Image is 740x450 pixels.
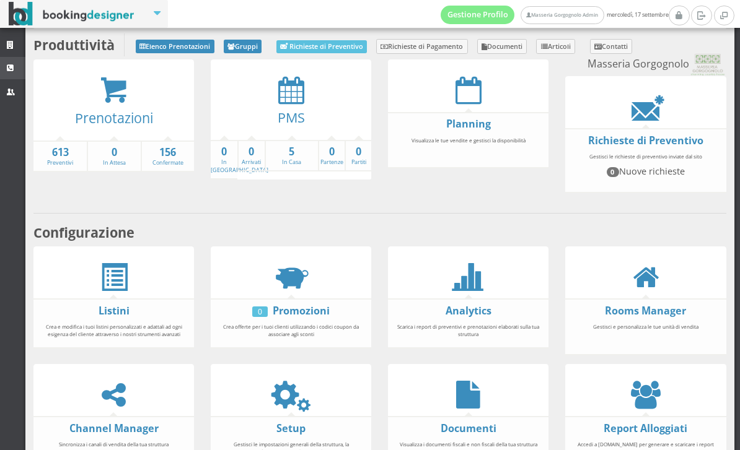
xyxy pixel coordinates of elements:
[142,145,194,167] a: 156Confermate
[69,422,159,435] a: Channel Manager
[521,6,604,24] a: Masseria Gorgognolo Admin
[276,422,306,435] a: Setup
[273,304,330,318] a: Promozioni
[211,318,371,343] div: Crea offerte per i tuoi clienti utilizzando i codici coupon da associare agli sconti
[346,145,371,167] a: 0Partiti
[446,304,491,318] a: Analytics
[319,145,345,159] strong: 0
[75,109,153,127] a: Prenotazioni
[211,145,237,159] strong: 0
[346,145,371,159] strong: 0
[441,6,515,24] a: Gestione Profilo
[276,40,367,53] a: Richieste di Preventivo
[33,145,87,160] strong: 613
[33,223,134,241] b: Configurazione
[446,117,491,131] a: Planning
[441,422,496,435] a: Documenti
[252,306,268,317] div: 0
[266,145,318,159] strong: 5
[239,145,264,167] a: 0Arrivati
[607,167,619,177] span: 0
[571,166,720,177] h4: Nuove richieste
[319,145,345,167] a: 0Partenze
[689,54,726,76] img: 0603869b585f11eeb13b0a069e529790.png
[211,145,268,174] a: 0In [GEOGRAPHIC_DATA]
[477,39,527,54] a: Documenti
[33,318,194,343] div: Crea e modifica i tuoi listini personalizzati e adattali ad ogni esigenza del cliente attraverso ...
[376,39,468,54] a: Richieste di Pagamento
[441,6,669,24] span: mercoledì, 17 settembre
[588,54,726,76] small: Masseria Gorgognolo
[565,147,726,188] div: Gestisci le richieste di preventivo inviate dal sito
[136,40,214,53] a: Elenco Prenotazioni
[604,422,687,435] a: Report Alloggiati
[239,145,264,159] strong: 0
[278,108,305,126] a: PMS
[388,131,548,164] div: Visualizza le tue vendite e gestisci la disponibilità
[99,304,130,318] a: Listini
[266,145,318,167] a: 5In Casa
[9,2,134,26] img: BookingDesigner.com
[536,39,575,54] a: Articoli
[142,145,194,160] strong: 156
[588,134,703,147] a: Richieste di Preventivo
[590,39,633,54] a: Contatti
[605,304,686,318] a: Rooms Manager
[33,36,115,54] b: Produttività
[33,145,87,167] a: 613Preventivi
[565,318,726,350] div: Gestisci e personalizza le tue unità di vendita
[388,318,548,343] div: Scarica i report di preventivi e prenotazioni elaborati sulla tua struttura
[224,40,262,53] a: Gruppi
[88,145,140,167] a: 0In Attesa
[88,145,140,160] strong: 0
